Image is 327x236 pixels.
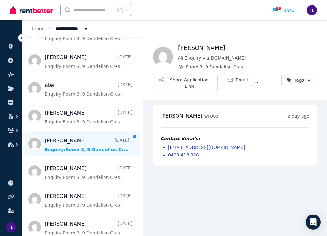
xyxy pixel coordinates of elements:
button: Tags [281,74,317,86]
a: Enquiry:Room 3, 9 Dandelion Cres. [45,26,132,42]
span: k [125,8,127,13]
span: Tags [287,77,304,83]
a: [PERSON_NAME][DATE]Enquiry:Room 3, 9 Dandelion Cres. [45,192,132,208]
h1: [PERSON_NAME] [178,44,317,52]
h4: Contact details: [161,135,309,142]
span: 1 [276,7,281,10]
span: Room 3, 9 Dandelion Cres [186,64,317,70]
a: 0493 418 328 [168,152,199,157]
img: Fen Li [307,5,317,15]
a: [PERSON_NAME][DATE]Enquiry:Room 3, 9 Dandelion Cres. [45,54,132,69]
a: Call [256,74,282,86]
div: Open Intercom Messenger [306,215,321,230]
a: [EMAIL_ADDRESS][DOMAIN_NAME] [168,145,245,150]
a: Email [223,74,253,86]
a: Inbox [32,26,44,31]
a: [PERSON_NAME][DATE]Enquiry:Room 3, 9 Dandelion Cres. [45,165,132,180]
time: a day ago [288,114,309,119]
span: Call [269,77,277,83]
img: RentBetter [10,5,53,15]
nav: Breadcrumb [22,20,99,37]
span: [PERSON_NAME] [161,113,202,119]
span: Email [236,77,248,83]
a: ater[DATE]Enquiry:Room 3, 9 Dandelion Cres. [45,81,132,97]
a: [PERSON_NAME][DATE]Enquiry:Room 3, 9 Dandelion Cres. [45,220,132,236]
span: wrote [204,113,218,119]
img: Isabelle Angus [153,47,173,67]
span: Enquiry via [DOMAIN_NAME] [184,55,317,61]
a: [PERSON_NAME][DATE]Enquiry:Room 3, 9 Dandelion Cres. [45,137,129,153]
div: Inbox [272,7,294,14]
img: Fen Li [6,222,16,232]
button: Share Application Link [153,74,218,92]
a: [PERSON_NAME][DATE]Enquiry:Room 3, 9 Dandelion Cres. [45,109,132,125]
